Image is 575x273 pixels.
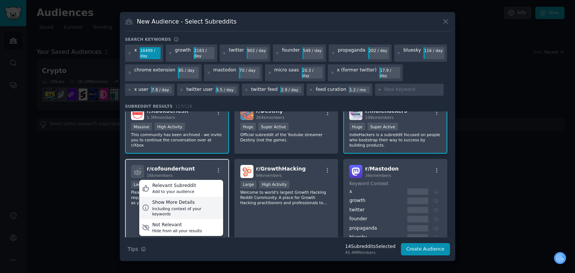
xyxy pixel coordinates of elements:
[194,47,215,59] div: 2183 / day
[239,67,260,74] div: 70 / day
[256,173,282,178] span: 94k members
[213,67,236,79] div: mastodon
[240,132,332,142] p: Official subreddit of the Youtube streamer Destiny (not the game).
[216,86,237,93] div: 5.5 / day
[134,47,137,59] div: x
[131,107,144,120] img: XboxSeriesX
[137,18,237,25] h3: New Audience - Select Subreddits
[240,190,332,205] p: Welcome to world's largest Growth Hacking Reddit Community. A place for Growth Hacking practition...
[229,47,244,59] div: twitter
[128,245,138,253] span: Tips
[258,123,289,131] div: Super Active
[251,86,277,93] div: twitter feed
[365,166,399,172] span: r/ Mastodon
[368,123,398,131] div: Super Active
[349,132,441,148] p: IndieHackers is a subreddit focused on people who bootstrap their way to success by building prod...
[186,86,213,93] div: twitter user
[345,250,395,255] div: 45.4M Members
[337,67,377,79] div: x (former twitter)
[280,86,301,93] div: 2.9 / day
[155,123,185,131] div: High Activity
[349,165,362,178] img: Mastodon
[349,181,439,187] dt: Keyword Context
[131,132,223,148] p: This community has been archived - we invite you to continue the conversation over at r/Xbox
[175,47,191,59] div: growth
[274,67,299,79] div: micro saas
[178,67,199,74] div: 85 / day
[151,86,172,93] div: 7.8 / day
[379,67,400,79] div: 17.9 / day
[349,107,362,120] img: indiehackers
[125,243,149,256] button: Tips
[134,86,149,93] div: x user
[316,86,346,93] div: feed curation
[349,188,405,195] div: x
[131,123,152,131] div: Massive
[282,47,300,59] div: founder
[349,207,405,214] div: twitter
[256,166,306,172] span: r/ GrowthHacking
[345,243,395,250] div: 14 Subreddit s Selected
[247,47,268,54] div: 902 / day
[401,243,450,256] button: Create Audience
[152,206,220,217] div: Including context of your keywords
[349,123,365,131] div: Huge
[125,104,173,109] span: Subreddit Results
[349,197,405,204] div: growth
[125,37,171,42] h3: Search keywords
[302,67,323,79] div: 20.3 / day
[175,104,192,108] span: 117 / 118
[152,189,196,194] div: Add to your audience
[240,165,253,178] img: GrowthHacking
[134,67,176,79] div: chrome extension
[131,181,147,188] div: Large
[240,123,256,131] div: Huge
[349,234,405,241] div: bluesky
[140,47,161,59] div: 16499 / day
[147,173,173,178] span: 16k members
[240,181,257,188] div: Large
[256,115,285,120] span: 264k members
[423,47,444,54] div: 116 / day
[147,166,195,172] span: r/ cofounderhunt
[152,182,196,189] div: Relevant Subreddit
[365,173,391,178] span: 36k members
[349,216,405,223] div: founder
[147,115,175,120] span: 5.3M members
[349,86,370,93] div: 1.2 / mo
[302,47,323,54] div: 549 / day
[259,181,289,188] div: High Activity
[404,47,421,59] div: bluesky
[349,225,405,232] div: propaganda
[384,86,441,93] input: New Keyword
[152,228,202,233] div: Hide from all your results
[152,222,202,228] div: Not Relevant
[240,107,253,120] img: Destiny
[368,47,389,54] div: 202 / day
[131,190,223,205] p: Please pay attention to Rule #1, we now require flair! Please provide as much context as you can ...
[338,47,365,59] div: propaganda
[365,115,393,120] span: 106k members
[152,199,220,206] div: Show More Details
